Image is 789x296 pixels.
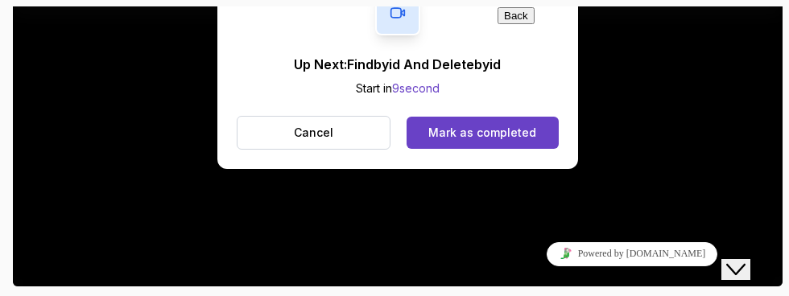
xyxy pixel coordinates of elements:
[294,125,333,141] p: Cancel
[721,232,773,280] iframe: chat widget
[491,236,773,272] iframe: chat widget
[491,1,773,217] iframe: chat widget
[407,117,559,149] button: Mark as completed
[295,80,502,97] p: Start in
[428,125,536,141] div: Mark as completed
[237,116,390,150] button: Cancel
[295,55,502,74] p: Up Next: Findbyid And Deletebyid
[392,81,440,95] span: 9 second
